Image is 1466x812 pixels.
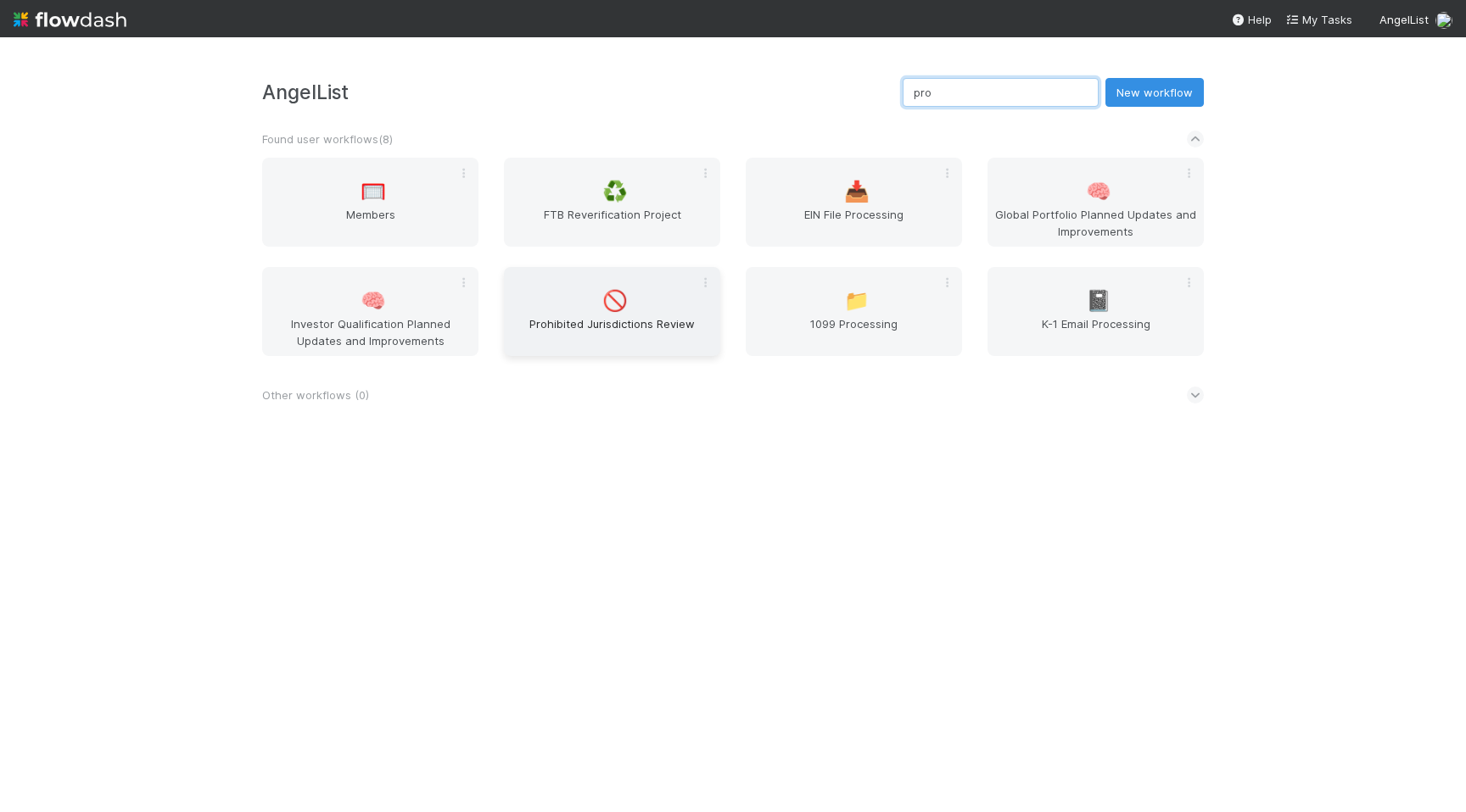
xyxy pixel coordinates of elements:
[844,181,870,203] span: 📥
[602,290,628,312] span: 🚫
[1105,78,1204,107] button: New workflow
[262,81,903,103] h3: AngelList
[903,78,1099,107] input: Search...
[1435,12,1452,29] img: avatar_ec94f6e9-05c5-4d36-a6c8-d0cea77c3c29.png
[269,206,472,240] span: Members
[1231,11,1272,28] div: Help
[262,267,478,356] a: 🧠Investor Qualification Planned Updates and Improvements
[1086,181,1111,203] span: 🧠
[361,290,386,312] span: 🧠
[504,158,720,247] a: ♻️FTB Reverification Project
[844,290,870,312] span: 📁
[746,267,962,356] a: 📁1099 Processing
[262,158,478,247] a: 🥅Members
[988,267,1204,356] a: 📓K-1 Email Processing
[262,388,369,402] span: Other workflows ( 0 )
[1285,11,1352,28] a: My Tasks
[753,206,955,240] span: EIN File Processing
[262,132,393,146] span: Found user workflows ( 8 )
[1285,13,1352,26] span: My Tasks
[361,181,386,203] span: 🥅
[269,315,472,349] span: Investor Qualification Planned Updates and Improvements
[511,206,713,240] span: FTB Reverification Project
[988,158,1204,247] a: 🧠Global Portfolio Planned Updates and Improvements
[994,315,1197,349] span: K-1 Email Processing
[753,315,955,349] span: 1099 Processing
[994,206,1197,240] span: Global Portfolio Planned Updates and Improvements
[602,181,628,203] span: ♻️
[1379,13,1429,26] span: AngelList
[14,5,126,34] img: logo-inverted-e16ddd16eac7371096b0.svg
[504,267,720,356] a: 🚫Prohibited Jurisdictions Review
[746,158,962,247] a: 📥EIN File Processing
[511,315,713,349] span: Prohibited Jurisdictions Review
[1086,290,1111,312] span: 📓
